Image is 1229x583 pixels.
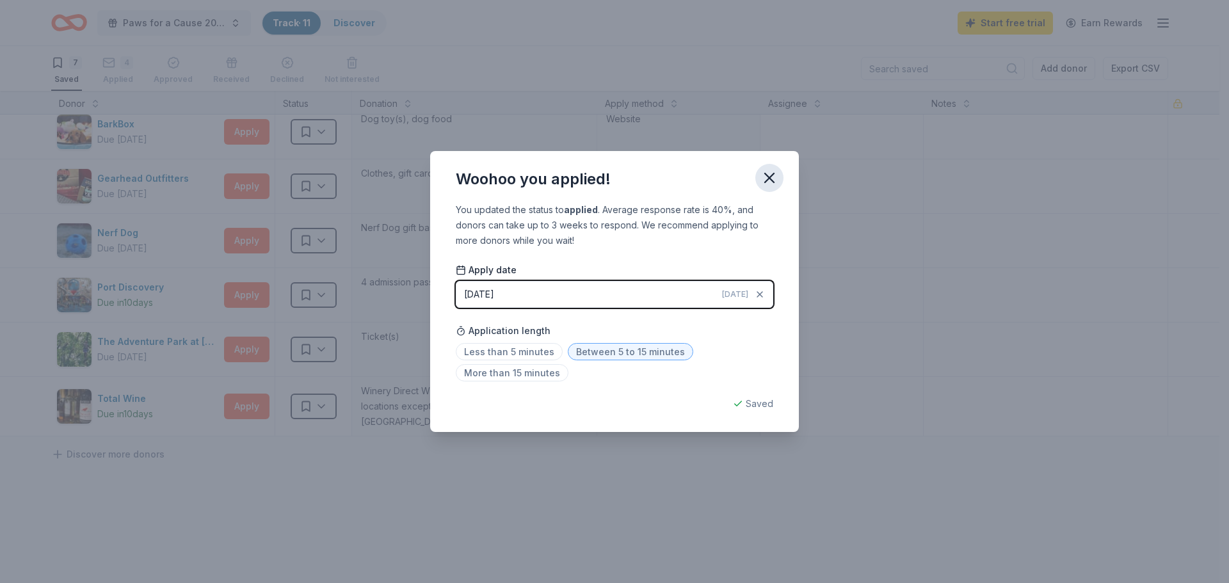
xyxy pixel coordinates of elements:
div: [DATE] [464,287,494,302]
span: Application length [456,323,550,339]
b: applied [564,204,598,215]
span: Between 5 to 15 minutes [568,343,693,360]
span: Less than 5 minutes [456,343,563,360]
div: You updated the status to . Average response rate is 40%, and donors can take up to 3 weeks to re... [456,202,773,248]
div: Woohoo you applied! [456,169,611,189]
span: More than 15 minutes [456,364,568,381]
button: [DATE][DATE] [456,281,773,308]
span: [DATE] [722,289,748,299]
span: Apply date [456,264,517,276]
